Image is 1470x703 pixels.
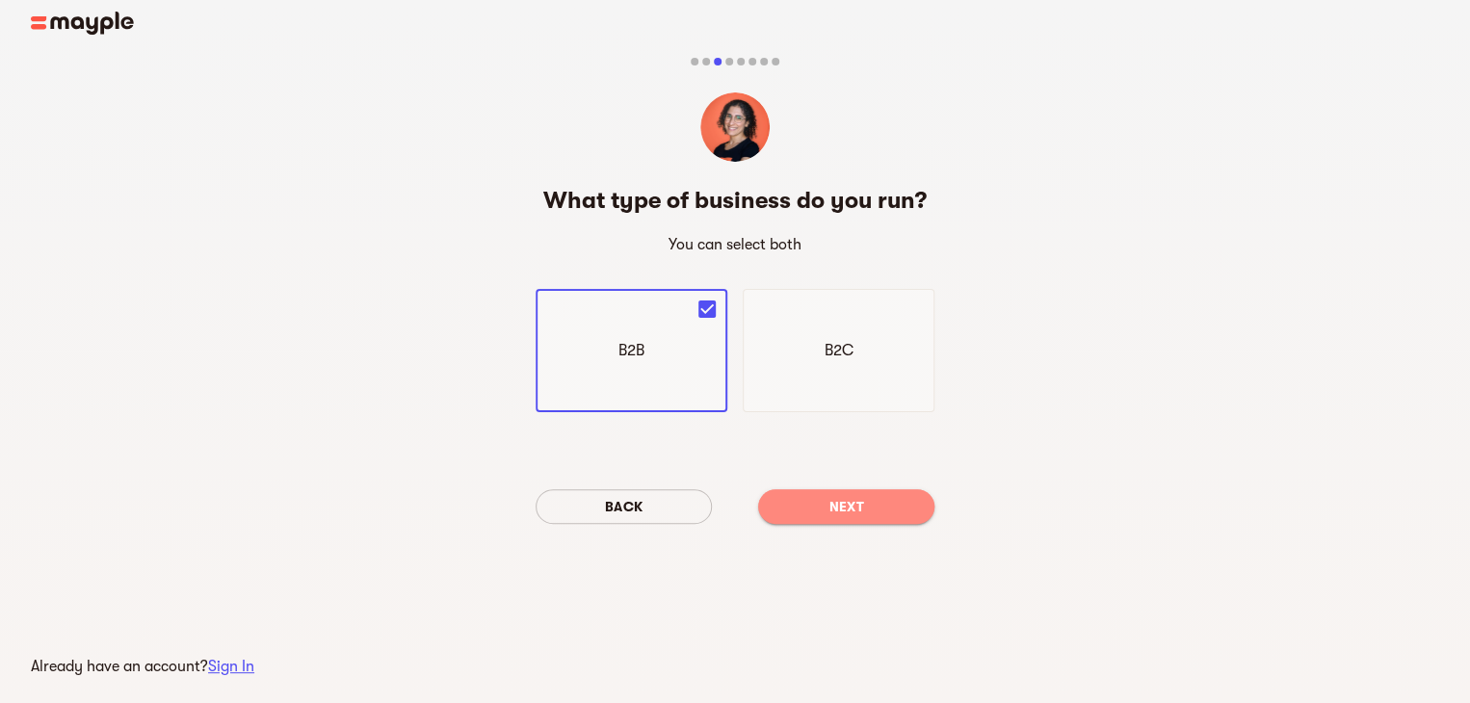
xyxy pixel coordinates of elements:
p: B2B [618,339,644,362]
img: Rakefet [700,92,770,162]
button: Next [758,489,934,524]
div: B2B [536,289,727,412]
a: Sign In [208,658,254,675]
div: B2C [743,289,934,412]
span: Back [551,495,696,518]
p: B2C [825,339,853,362]
button: Back [536,489,712,524]
h5: What type of business do you run? [543,185,927,216]
img: Main logo [31,12,134,35]
h6: You can select both [543,231,927,258]
p: Already have an account? [31,655,254,678]
span: Next [774,495,919,518]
